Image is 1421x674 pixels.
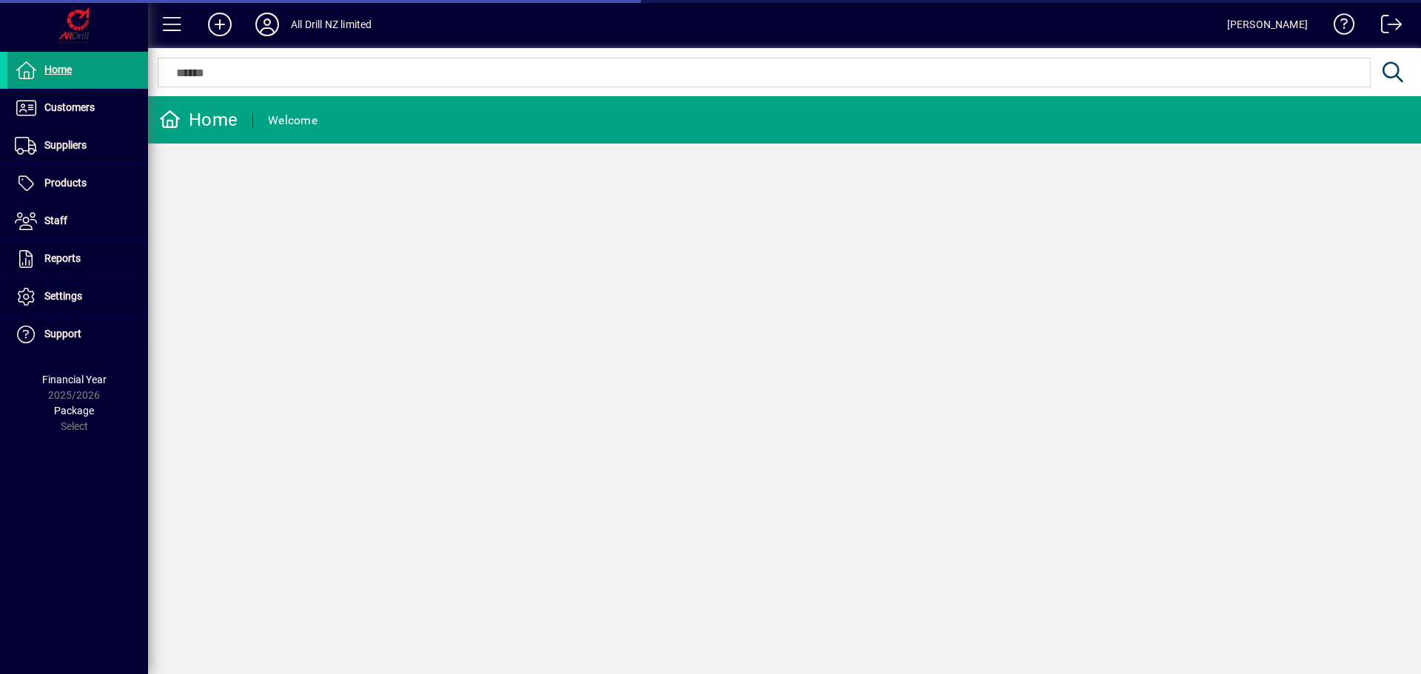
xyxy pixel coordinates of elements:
span: Suppliers [44,139,87,151]
div: All Drill NZ limited [291,13,372,36]
a: Customers [7,90,148,127]
a: Logout [1370,3,1402,51]
div: [PERSON_NAME] [1227,13,1308,36]
span: Home [44,64,72,75]
a: Settings [7,278,148,315]
span: Reports [44,252,81,264]
span: Financial Year [42,374,107,385]
span: Support [44,328,81,340]
span: Package [54,405,94,417]
a: Suppliers [7,127,148,164]
div: Home [159,108,238,132]
a: Reports [7,240,148,277]
button: Add [196,11,243,38]
span: Products [44,177,87,189]
div: Welcome [268,109,318,132]
span: Settings [44,290,82,302]
span: Customers [44,101,95,113]
a: Products [7,165,148,202]
a: Knowledge Base [1323,3,1355,51]
span: Staff [44,215,67,226]
a: Staff [7,203,148,240]
a: Support [7,316,148,353]
button: Profile [243,11,291,38]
